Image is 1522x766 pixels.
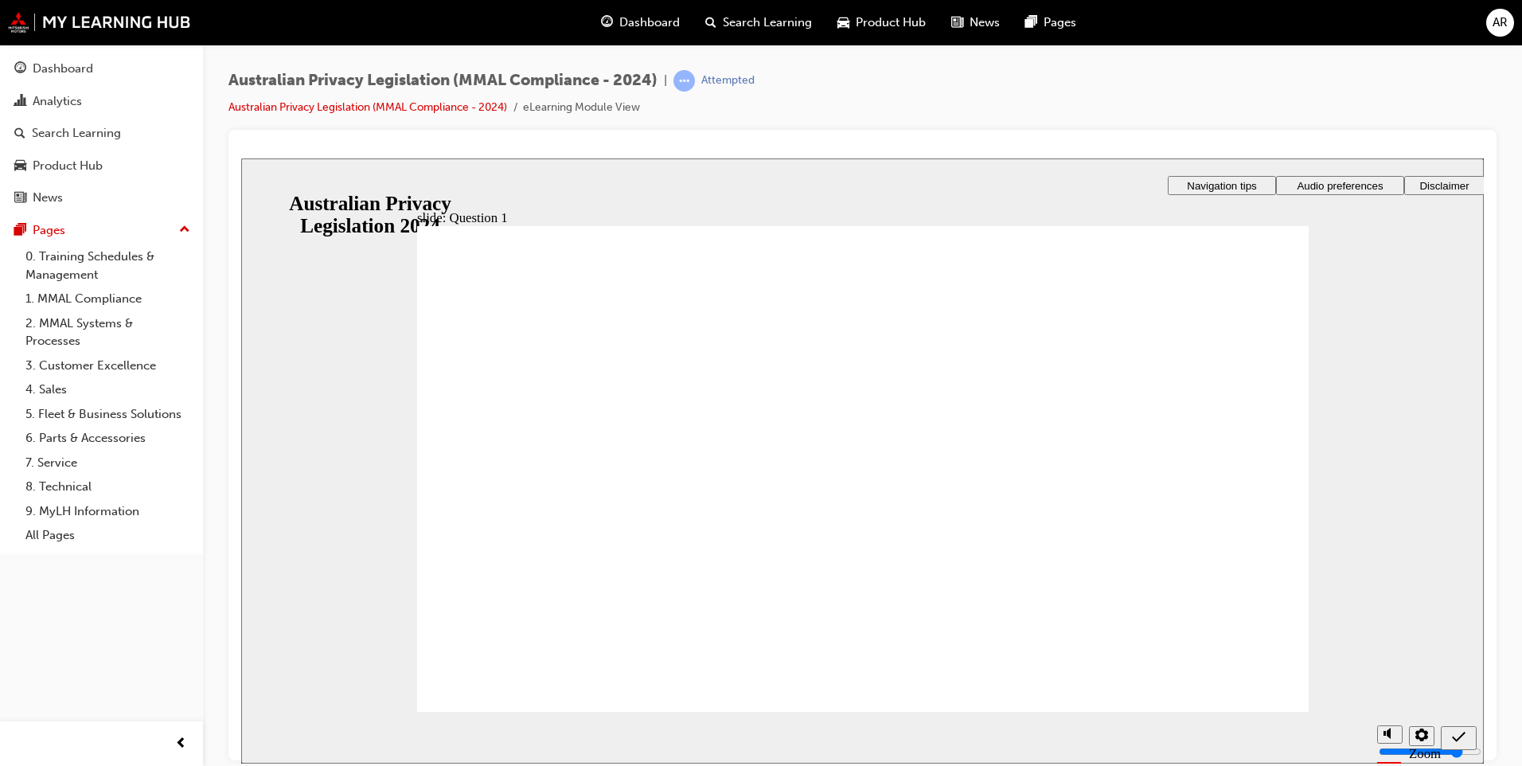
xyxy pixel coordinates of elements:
button: AR [1486,9,1514,37]
a: All Pages [19,523,197,548]
a: pages-iconPages [1013,6,1089,39]
a: Australian Privacy Legislation (MMAL Compliance - 2024) [228,100,507,114]
label: Zoom to fit [1168,588,1200,635]
span: Search Learning [723,14,812,32]
span: car-icon [14,159,26,174]
span: prev-icon [175,734,187,754]
div: misc controls [1128,553,1192,605]
span: Audio preferences [1056,21,1141,33]
span: Navigation tips [946,21,1015,33]
a: 3. Customer Excellence [19,354,197,378]
a: 8. Technical [19,475,197,499]
a: 2. MMAL Systems & Processes [19,311,197,354]
div: Attempted [701,73,755,88]
span: search-icon [705,13,716,33]
div: Search Learning [32,124,121,143]
button: Navigation tips [927,18,1035,37]
button: Pages [6,216,197,245]
div: Dashboard [33,60,93,78]
input: volume [1138,587,1240,600]
div: Analytics [33,92,82,111]
a: 7. Service [19,451,197,475]
span: Disclaimer [1178,21,1227,33]
button: Audio preferences [1035,18,1163,37]
a: 9. MyLH Information [19,499,197,524]
a: Dashboard [6,54,197,84]
a: News [6,183,197,213]
a: 0. Training Schedules & Management [19,244,197,287]
a: news-iconNews [939,6,1013,39]
button: DashboardAnalyticsSearch LearningProduct HubNews [6,51,197,216]
span: Product Hub [856,14,926,32]
button: Submit (Ctrl+Alt+S) [1200,568,1235,592]
a: Product Hub [6,151,197,181]
button: Disclaimer [1163,18,1243,37]
span: news-icon [951,13,963,33]
img: mmal [8,12,191,33]
span: car-icon [837,13,849,33]
li: eLearning Module View [523,99,640,117]
div: Product Hub [33,157,103,175]
span: news-icon [14,191,26,205]
a: 6. Parts & Accessories [19,426,197,451]
a: 1. MMAL Compliance [19,287,197,311]
button: Mute (Ctrl+Alt+M) [1136,567,1161,585]
span: search-icon [14,127,25,141]
span: pages-icon [1025,13,1037,33]
span: Dashboard [619,14,680,32]
a: guage-iconDashboard [588,6,693,39]
span: chart-icon [14,95,26,109]
a: Search Learning [6,119,197,148]
span: | [664,72,667,90]
button: Settings [1168,568,1193,588]
span: News [970,14,1000,32]
span: Pages [1044,14,1076,32]
span: pages-icon [14,224,26,238]
div: Pages [33,221,65,240]
span: guage-icon [14,62,26,76]
a: Analytics [6,87,197,116]
span: AR [1493,14,1508,32]
div: News [33,189,63,207]
span: learningRecordVerb_ATTEMPT-icon [673,70,695,92]
span: guage-icon [601,13,613,33]
span: Australian Privacy Legislation (MMAL Compliance - 2024) [228,72,658,90]
span: up-icon [179,220,190,240]
a: car-iconProduct Hub [825,6,939,39]
a: search-iconSearch Learning [693,6,825,39]
nav: slide navigation [1200,553,1235,605]
a: 5. Fleet & Business Solutions [19,402,197,427]
a: 4. Sales [19,377,197,402]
